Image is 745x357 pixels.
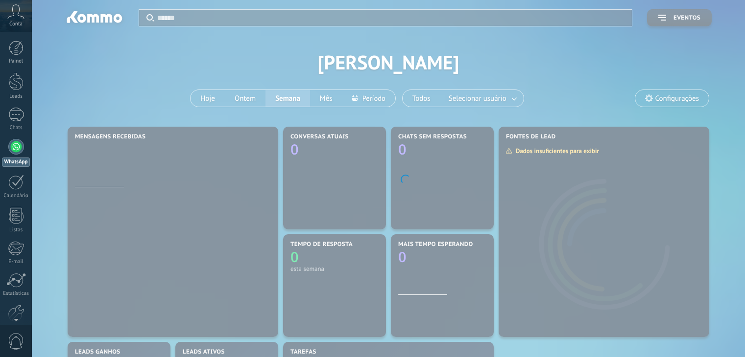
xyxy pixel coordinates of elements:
div: Chats [2,125,30,131]
div: Calendário [2,193,30,199]
div: Listas [2,227,30,233]
span: Conta [9,21,23,27]
div: Painel [2,58,30,65]
div: Estatísticas [2,290,30,297]
div: WhatsApp [2,157,30,167]
div: E-mail [2,259,30,265]
div: Leads [2,93,30,100]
